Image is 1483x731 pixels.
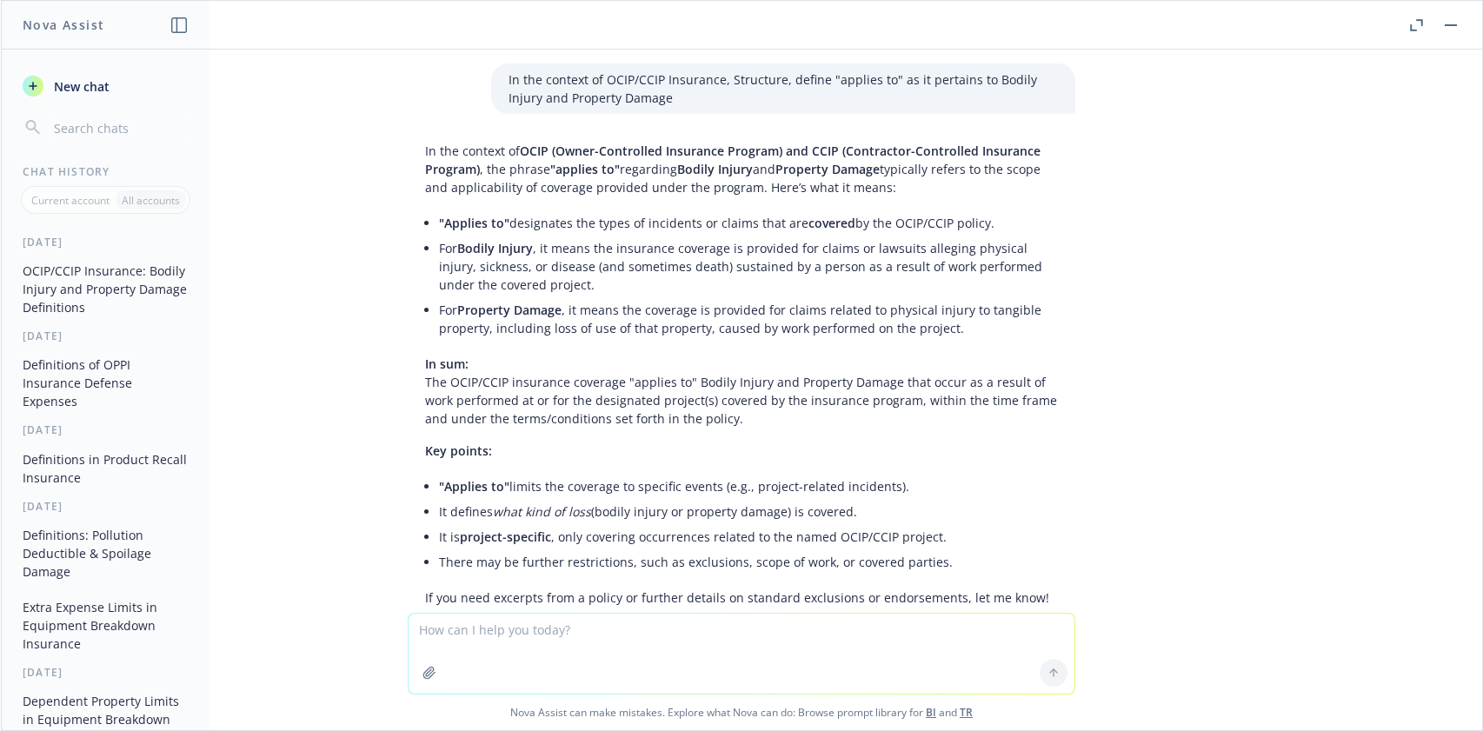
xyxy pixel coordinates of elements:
span: OCIP (Owner-Controlled Insurance Program) and CCIP (Contractor-Controlled Insurance Program) [425,143,1041,177]
p: The OCIP/CCIP insurance coverage "applies to" Bodily Injury and Property Damage that occur as a r... [425,355,1058,428]
div: [DATE] [2,235,209,249]
div: Chat History [2,164,209,179]
p: Current account [31,193,110,208]
p: In the context of OCIP/CCIP Insurance, Structure, define "applies to" as it pertains to Bodily In... [509,70,1058,107]
span: Nova Assist can make mistakes. Explore what Nova can do: Browse prompt library for and [8,694,1475,730]
button: Definitions in Product Recall Insurance [16,445,196,492]
a: TR [960,705,973,720]
em: what kind of loss [493,503,591,520]
input: Search chats [50,116,189,140]
span: project-specific [460,528,551,545]
span: Property Damage [775,161,880,177]
div: [DATE] [2,499,209,514]
span: Bodily Injury [677,161,753,177]
p: In the context of , the phrase regarding and typically refers to the scope and applicability of c... [425,142,1058,196]
a: BI [926,705,936,720]
p: All accounts [122,193,180,208]
button: Definitions: Pollution Deductible & Spoilage Damage [16,521,196,586]
div: [DATE] [2,665,209,680]
button: OCIP/CCIP Insurance: Bodily Injury and Property Damage Definitions [16,256,196,322]
li: designates the types of incidents or claims that are by the OCIP/CCIP policy. [439,210,1058,236]
h1: Nova Assist [23,16,104,34]
div: [DATE] [2,329,209,343]
span: "Applies to" [439,215,509,231]
span: New chat [50,77,110,96]
li: It is , only covering occurrences related to the named OCIP/CCIP project. [439,524,1058,549]
span: "applies to" [550,161,620,177]
span: Key points: [425,442,492,459]
button: Extra Expense Limits in Equipment Breakdown Insurance [16,593,196,658]
span: Bodily Injury [457,240,533,256]
div: [DATE] [2,422,209,437]
span: covered [808,215,855,231]
span: In sum: [425,356,469,372]
button: Definitions of OPPI Insurance Defense Expenses [16,350,196,415]
li: For , it means the insurance coverage is provided for claims or lawsuits alleging physical injury... [439,236,1058,297]
li: It defines (bodily injury or property damage) is covered. [439,499,1058,524]
li: There may be further restrictions, such as exclusions, scope of work, or covered parties. [439,549,1058,575]
span: "Applies to" [439,478,509,495]
span: Property Damage [457,302,562,318]
button: New chat [16,70,196,102]
p: If you need excerpts from a policy or further details on standard exclusions or endorsements, let... [425,588,1058,607]
li: limits the coverage to specific events (e.g., project-related incidents). [439,474,1058,499]
li: For , it means the coverage is provided for claims related to physical injury to tangible propert... [439,297,1058,341]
